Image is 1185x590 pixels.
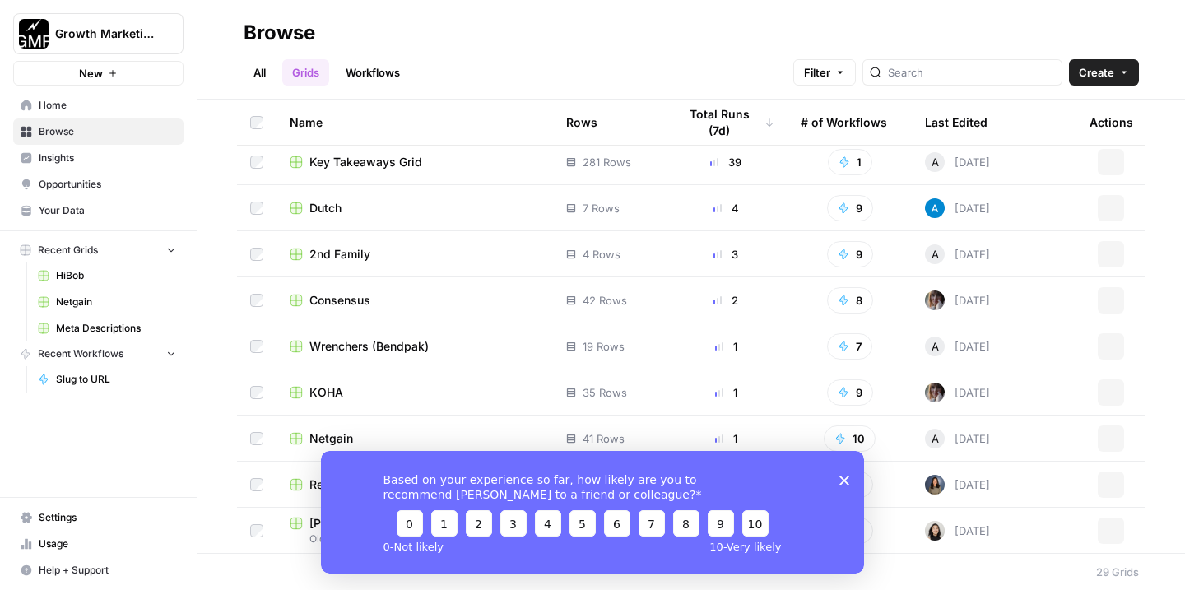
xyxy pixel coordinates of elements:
span: Consensus [309,292,370,309]
span: Old [290,532,540,546]
a: 2nd Family [290,246,540,262]
span: A [932,338,939,355]
span: Create [1079,64,1114,81]
a: Key Takeaways Grid [290,154,540,170]
img: rw7z87w77s6b6ah2potetxv1z3h6 [925,383,945,402]
a: Workflows [336,59,410,86]
span: Key Takeaways Grid [309,154,422,170]
span: 281 Rows [583,154,631,170]
div: 1 [677,338,774,355]
div: [DATE] [925,429,990,448]
span: Home [39,98,176,113]
a: HiBob [30,262,184,289]
div: [DATE] [925,152,990,172]
div: 1 [677,384,774,401]
span: 41 Rows [583,430,625,447]
span: Browse [39,124,176,139]
span: 42 Rows [583,292,627,309]
div: # of Workflows [801,100,887,145]
span: Dutch [309,200,342,216]
button: Help + Support [13,557,184,583]
img: rw7z87w77s6b6ah2potetxv1z3h6 [925,290,945,310]
button: Recent Grids [13,238,184,262]
span: [PERSON_NAME] [309,515,404,532]
span: Slug to URL [56,372,176,387]
a: Insights [13,145,184,171]
a: Your Data [13,197,184,224]
span: Settings [39,510,176,525]
button: 1 [828,149,872,175]
a: Netgain [30,289,184,315]
span: Refresh Existing Content [309,476,445,493]
a: Netgain [290,430,540,447]
div: [DATE] [925,337,990,356]
span: KOHA [309,384,343,401]
button: Workspace: Growth Marketing Pro [13,13,184,54]
a: Meta Descriptions [30,315,184,341]
a: Consensus [290,292,540,309]
input: Search [888,64,1055,81]
button: Recent Workflows [13,341,184,366]
button: 7 [827,333,872,360]
span: Netgain [56,295,176,309]
img: Growth Marketing Pro Logo [19,19,49,49]
span: Recent Grids [38,243,98,258]
div: Total Runs (7d) [677,100,774,145]
button: 9 [827,379,873,406]
a: Dutch [290,200,540,216]
span: Meta Descriptions [56,321,176,336]
a: Slug to URL [30,366,184,393]
span: Netgain [309,430,353,447]
a: Opportunities [13,171,184,197]
iframe: Survey from AirOps [321,451,864,574]
button: 9 [827,241,873,267]
div: Actions [1090,100,1133,145]
div: [DATE] [925,198,990,218]
div: 4 [677,200,774,216]
span: Recent Workflows [38,346,123,361]
img: t5ef5oef8zpw1w4g2xghobes91mw [925,521,945,541]
a: KOHA [290,384,540,401]
button: Filter [793,59,856,86]
button: 10 [824,425,876,452]
button: 8 [827,287,873,314]
span: Usage [39,537,176,551]
button: New [13,61,184,86]
a: [PERSON_NAME]Old [290,515,540,546]
span: A [932,430,939,447]
div: [DATE] [925,475,990,495]
span: Insights [39,151,176,165]
span: Wrenchers (Bendpak) [309,338,429,355]
div: 3 [677,246,774,262]
span: 35 Rows [583,384,627,401]
span: Your Data [39,203,176,218]
span: New [79,65,103,81]
div: Rows [566,100,597,145]
a: All [244,59,276,86]
div: 39 [677,154,774,170]
div: [DATE] [925,244,990,264]
div: Last Edited [925,100,987,145]
a: Usage [13,531,184,557]
button: Create [1069,59,1139,86]
span: Help + Support [39,563,176,578]
a: Wrenchers (Bendpak) [290,338,540,355]
span: Filter [804,64,830,81]
div: Name [290,100,540,145]
div: [DATE] [925,383,990,402]
span: Growth Marketing Pro [55,26,155,42]
div: [DATE] [925,521,990,541]
img: q840ambyqsdkpt4363qgssii3vef [925,475,945,495]
span: 19 Rows [583,338,625,355]
span: 4 Rows [583,246,620,262]
span: HiBob [56,268,176,283]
